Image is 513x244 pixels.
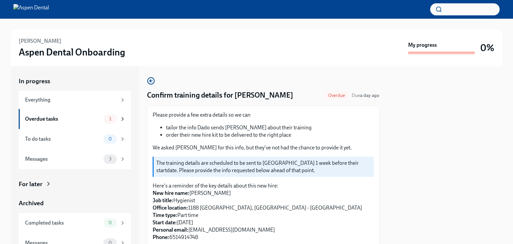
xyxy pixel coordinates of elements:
[156,159,371,174] p: The training details are scheduled to be sent to [GEOGRAPHIC_DATA] 1 week before their startdate....
[352,92,379,99] span: October 14th, 2025 09:00
[19,180,131,189] a: For later
[105,136,116,141] span: 0
[153,212,177,218] strong: Time type:
[25,96,117,104] div: Everything
[147,90,293,100] h4: Confirm training details for [PERSON_NAME]
[153,182,374,241] p: Here's a reminder of the key details about this new hire: [PERSON_NAME] Hygienist 1188 [GEOGRAPHI...
[480,42,494,54] h3: 0%
[19,180,42,189] div: For later
[105,220,116,225] span: 0
[105,156,116,161] span: 3
[19,77,131,86] a: In progress
[153,144,374,151] p: We asked [PERSON_NAME] for this info, but they've not had the chance to provide it yet.
[19,149,131,169] a: Messages3
[19,46,125,58] h3: Aspen Dental Onboarding
[19,91,131,109] a: Everything
[166,124,374,131] li: tailor the info Dado sends [PERSON_NAME] about their training
[360,93,379,98] strong: a day ago
[153,234,169,240] strong: Phone:
[153,205,188,211] strong: Office location:
[105,116,115,121] span: 1
[352,93,379,98] span: Due
[153,227,188,233] strong: Personal email:
[25,219,101,227] div: Completed tasks
[153,219,177,226] strong: Start date:
[153,197,173,204] strong: Job title:
[19,199,131,208] a: Archived
[324,93,349,98] span: Overdue
[166,131,374,139] li: order their new hire kit to be delivered to the right place
[25,155,101,163] div: Messages
[153,111,374,119] p: Please provide a few extra details so we can
[19,213,131,233] a: Completed tasks0
[25,135,101,143] div: To do tasks
[19,109,131,129] a: Overdue tasks1
[13,4,49,15] img: Aspen Dental
[153,190,189,196] strong: New hire name:
[408,41,437,49] strong: My progress
[19,129,131,149] a: To do tasks0
[19,37,61,45] h6: [PERSON_NAME]
[25,115,101,123] div: Overdue tasks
